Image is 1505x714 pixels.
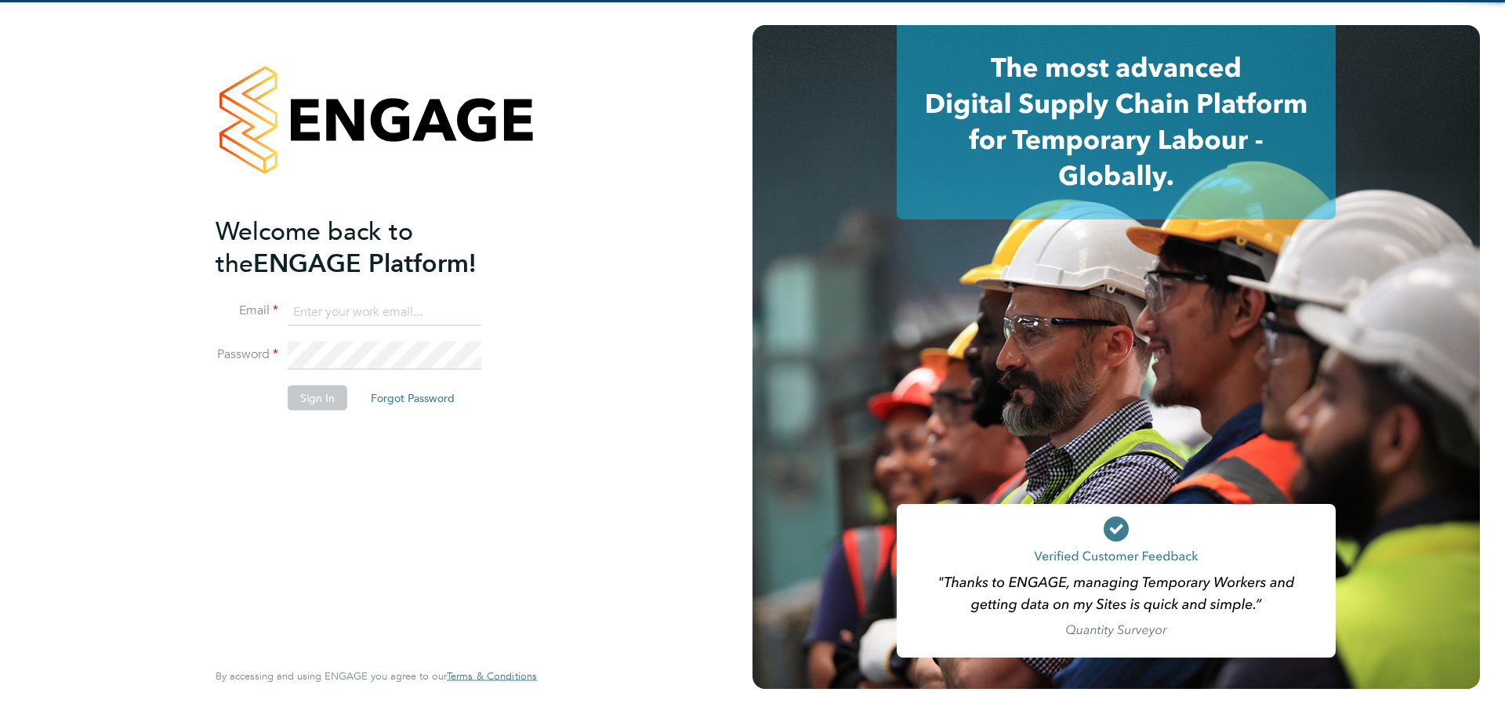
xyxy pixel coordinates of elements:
button: Sign In [288,386,347,411]
a: Terms & Conditions [447,670,537,683]
h2: ENGAGE Platform! [216,215,521,279]
span: By accessing and using ENGAGE you agree to our [216,669,537,683]
label: Email [216,303,278,319]
span: Welcome back to the [216,216,413,278]
label: Password [216,346,278,363]
button: Forgot Password [358,386,467,411]
span: Terms & Conditions [447,669,537,683]
input: Enter your work email... [288,298,481,326]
